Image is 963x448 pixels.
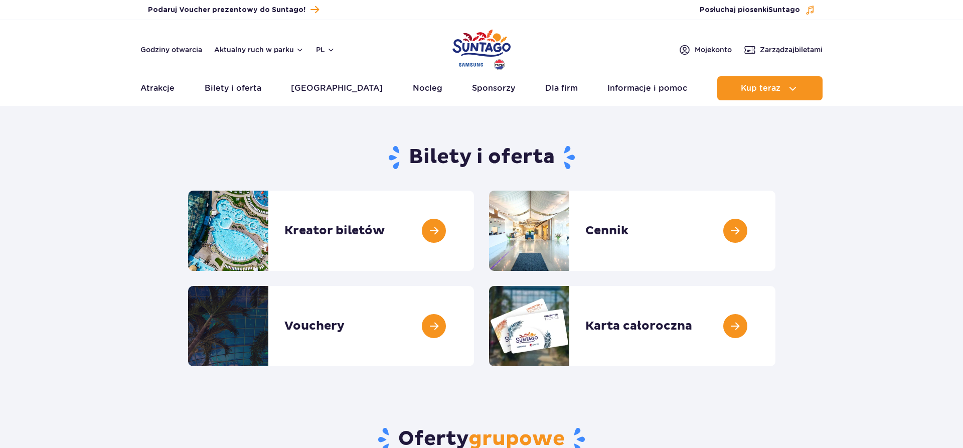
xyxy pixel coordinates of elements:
span: Posłuchaj piosenki [700,5,800,15]
a: Atrakcje [140,76,175,100]
a: [GEOGRAPHIC_DATA] [291,76,383,100]
a: Podaruj Voucher prezentowy do Suntago! [148,3,319,17]
span: Zarządzaj biletami [760,45,823,55]
a: Zarządzajbiletami [744,44,823,56]
span: Kup teraz [741,84,780,93]
a: Godziny otwarcia [140,45,202,55]
span: Suntago [768,7,800,14]
button: Aktualny ruch w parku [214,46,304,54]
span: Moje konto [695,45,732,55]
a: Mojekonto [679,44,732,56]
a: Park of Poland [452,25,511,71]
a: Bilety i oferta [205,76,261,100]
button: Posłuchaj piosenkiSuntago [700,5,815,15]
a: Dla firm [545,76,578,100]
button: Kup teraz [717,76,823,100]
a: Informacje i pomoc [607,76,687,100]
h1: Bilety i oferta [188,144,775,171]
span: Podaruj Voucher prezentowy do Suntago! [148,5,305,15]
a: Sponsorzy [472,76,515,100]
a: Nocleg [413,76,442,100]
button: pl [316,45,335,55]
